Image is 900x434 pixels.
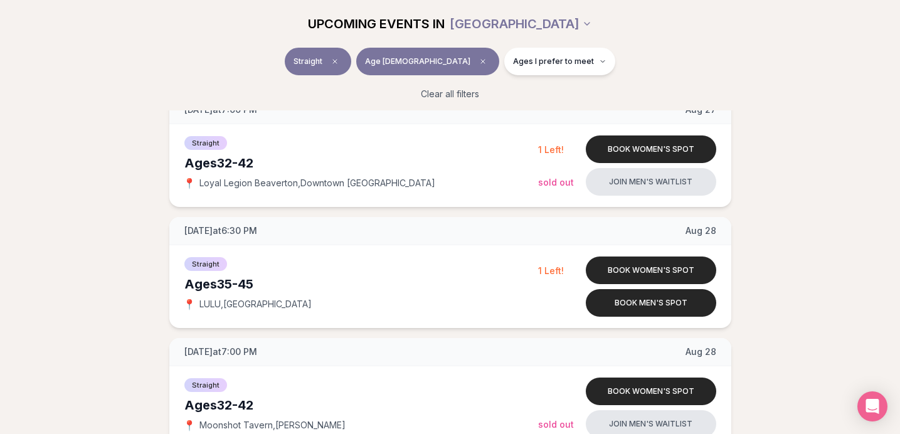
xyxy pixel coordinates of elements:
span: Loyal Legion Beaverton , Downtown [GEOGRAPHIC_DATA] [199,177,435,189]
div: Ages 35-45 [184,275,538,293]
button: Book women's spot [586,135,716,163]
button: Join men's waitlist [586,168,716,196]
span: 📍 [184,420,194,430]
span: Moonshot Tavern , [PERSON_NAME] [199,419,346,431]
span: UPCOMING EVENTS IN [308,15,445,33]
span: LULU , [GEOGRAPHIC_DATA] [199,298,312,310]
button: Book women's spot [586,257,716,284]
span: Sold Out [538,177,574,188]
span: Straight [184,378,227,392]
button: [GEOGRAPHIC_DATA] [450,10,592,38]
span: Aug 28 [686,225,716,237]
span: Straight [184,136,227,150]
span: Straight [184,257,227,271]
span: [DATE] at 6:30 PM [184,225,257,237]
button: Book men's spot [586,289,716,317]
span: Aug 28 [686,346,716,358]
span: 📍 [184,299,194,309]
span: Ages I prefer to meet [513,56,594,66]
span: Straight [294,56,322,66]
button: Book women's spot [586,378,716,405]
div: Open Intercom Messenger [857,391,887,421]
span: 1 Left! [538,265,564,276]
span: Clear event type filter [327,54,342,69]
span: Age [DEMOGRAPHIC_DATA] [365,56,470,66]
button: Ages I prefer to meet [504,48,615,75]
span: [DATE] at 7:00 PM [184,346,257,358]
button: Age [DEMOGRAPHIC_DATA]Clear age [356,48,499,75]
button: Clear all filters [413,80,487,108]
span: 📍 [184,178,194,188]
button: StraightClear event type filter [285,48,351,75]
span: Clear age [475,54,490,69]
span: Sold Out [538,419,574,430]
span: 1 Left! [538,144,564,155]
div: Ages 32-42 [184,154,538,172]
div: Ages 32-42 [184,396,538,414]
